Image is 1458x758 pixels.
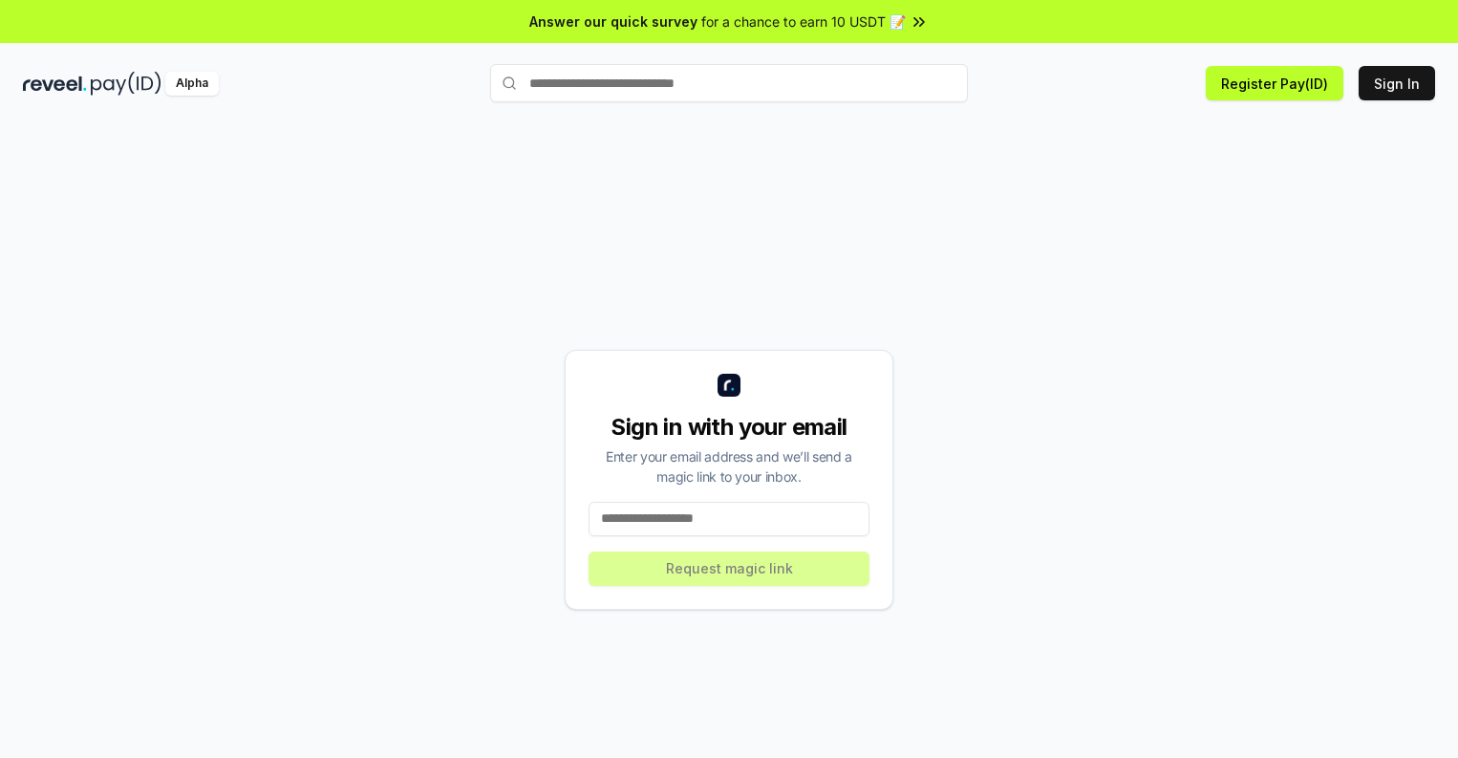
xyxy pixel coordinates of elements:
img: reveel_dark [23,72,87,96]
img: pay_id [91,72,161,96]
img: logo_small [718,374,740,397]
span: Answer our quick survey [529,11,697,32]
span: for a chance to earn 10 USDT 📝 [701,11,906,32]
button: Register Pay(ID) [1206,66,1343,100]
div: Alpha [165,72,219,96]
button: Sign In [1359,66,1435,100]
div: Enter your email address and we’ll send a magic link to your inbox. [589,446,869,487]
div: Sign in with your email [589,412,869,443]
